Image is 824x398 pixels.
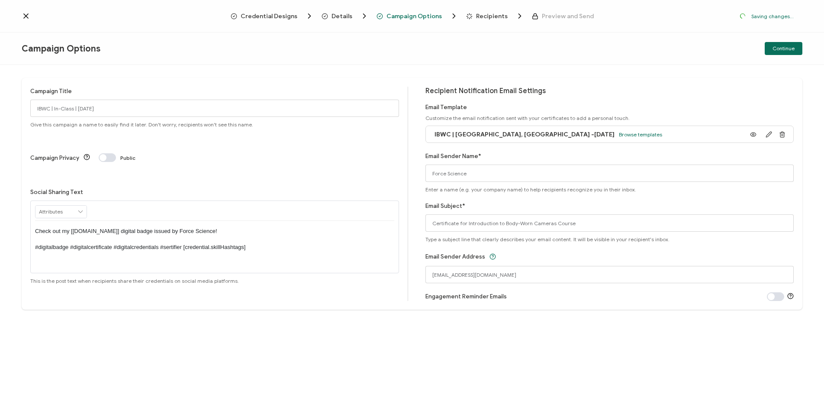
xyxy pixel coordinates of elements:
[322,12,369,20] span: Details
[30,121,253,128] span: Give this campaign a name to easily find it later. Don't worry, recipients won't see this name.
[425,266,794,283] input: verified@certificate.forcescience.com
[30,88,72,94] label: Campaign Title
[532,13,594,19] span: Preview and Send
[120,155,135,161] span: Public
[425,253,485,260] label: Email Sender Address
[476,13,508,19] span: Recipients
[781,356,824,398] iframe: Chat Widget
[619,131,662,138] span: Browse templates
[377,12,458,20] span: Campaign Options
[386,13,442,19] span: Campaign Options
[425,87,546,95] span: Recipient Notification Email Settings
[435,131,615,138] span: IBWC | [GEOGRAPHIC_DATA], [GEOGRAPHIC_DATA] -[DATE]
[30,155,79,161] label: Campaign Privacy
[425,293,507,300] label: Engagement Reminder Emails
[231,12,594,20] div: Breadcrumb
[332,13,352,19] span: Details
[425,186,636,193] span: Enter a name (e.g. your company name) to help recipients recognize you in their inbox.
[30,100,399,117] input: Campaign Options
[765,42,802,55] button: Continue
[35,227,394,251] p: Check out my [[DOMAIN_NAME]] digital badge issued by Force Science! #digitalbadge #digitalcertifi...
[425,153,481,159] label: Email Sender Name*
[772,46,795,51] span: Continue
[466,12,524,20] span: Recipients
[751,13,794,19] p: Saving changes...
[30,278,239,284] span: This is the post text when recipients share their credentials on social media platforms.
[35,206,87,218] input: Attributes
[542,13,594,19] span: Preview and Send
[425,236,669,243] span: Type a subject line that clearly describes your email content. It will be visible in your recipie...
[425,214,794,232] input: Subject
[30,189,83,195] label: Social Sharing Text
[231,12,314,20] span: Credential Designs
[22,43,100,54] span: Campaign Options
[425,165,794,182] input: Name
[425,104,467,110] label: Email Template
[425,203,465,209] label: Email Subject*
[241,13,297,19] span: Credential Designs
[425,115,630,121] span: Customize the email notification sent with your certificates to add a personal touch.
